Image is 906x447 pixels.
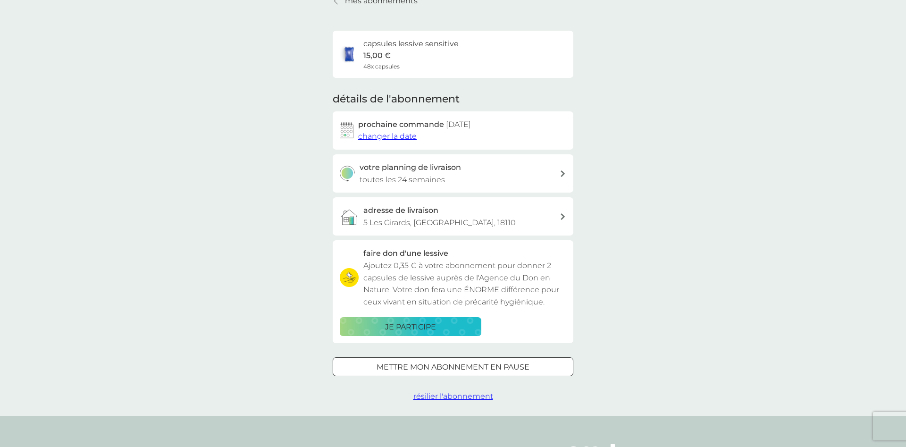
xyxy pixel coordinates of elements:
[360,161,461,174] h3: votre planning de livraison
[358,118,471,131] h2: prochaine commande
[333,357,573,376] button: mettre mon abonnement en pause
[360,174,445,186] p: toutes les 24 semaines
[446,120,471,129] span: [DATE]
[333,154,573,193] button: votre planning de livraisontoutes les 24 semaines
[363,204,438,217] h3: adresse de livraison
[340,45,359,64] img: capsules lessive sensitive
[363,50,391,62] p: 15,00 €
[358,130,417,143] button: changer la date
[413,392,493,401] span: résilier l'abonnement
[377,361,529,373] p: mettre mon abonnement en pause
[363,38,459,50] h6: capsules lessive sensitive
[358,132,417,141] span: changer la date
[363,217,516,229] p: 5 Les Girards, [GEOGRAPHIC_DATA], 18110
[385,321,436,333] p: je participe
[413,390,493,403] button: résilier l'abonnement
[333,197,573,236] a: adresse de livraison5 Les Girards, [GEOGRAPHIC_DATA], 18110
[363,247,448,260] h3: faire don d'une lessive
[340,317,481,336] button: je participe
[363,62,400,71] span: 48x capsules
[363,260,566,308] p: Ajoutez 0,35 € à votre abonnement pour donner 2 capsules de lessive auprès de l'Agence du Don en ...
[333,92,460,107] h2: détails de l'abonnement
